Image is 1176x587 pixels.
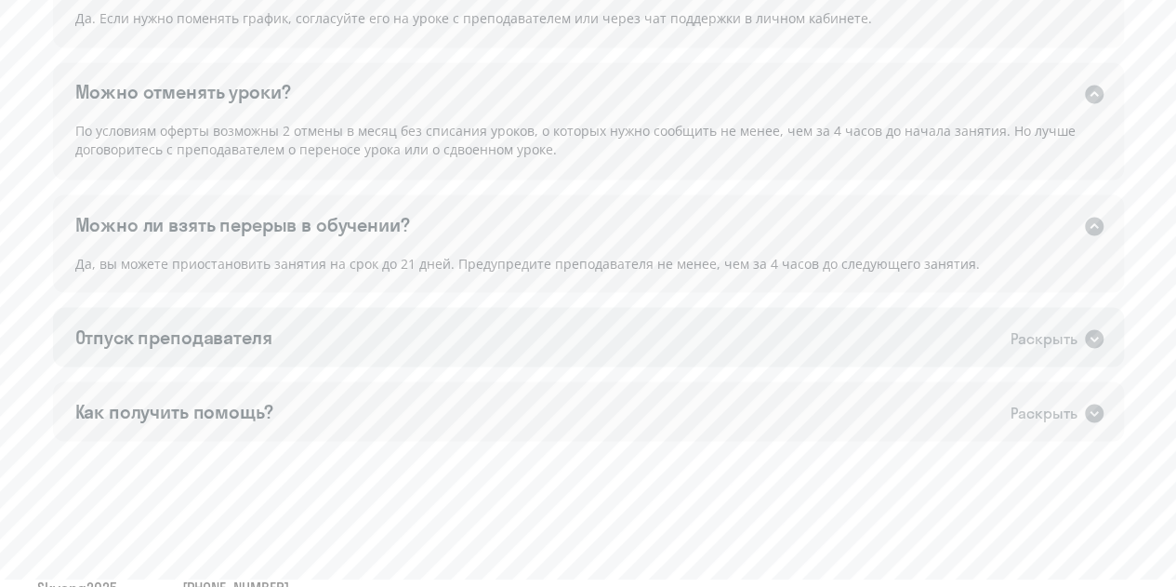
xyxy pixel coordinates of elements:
[53,252,1124,293] div: Да, вы можете приостановить занятия на срок до 21 дней. Предупредите преподавателя не менее, чем ...
[75,324,272,350] div: Отпуск преподавателя
[53,7,1124,48] div: Да. Если нужно поменять график, согласуйте его на уроке с преподавателем или через чат поддержки ...
[75,211,410,237] div: Можно ли взять перерыв в обучении?
[1011,327,1077,350] div: Раскрыть
[1011,401,1077,424] div: Раскрыть
[75,398,273,424] div: Как получить помощь?
[75,79,291,105] div: Можно отменять уроки?
[53,120,1124,179] div: По условиям оферты возможны 2 отмены в месяц без списания уроков, о которых нужно сообщить не мен...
